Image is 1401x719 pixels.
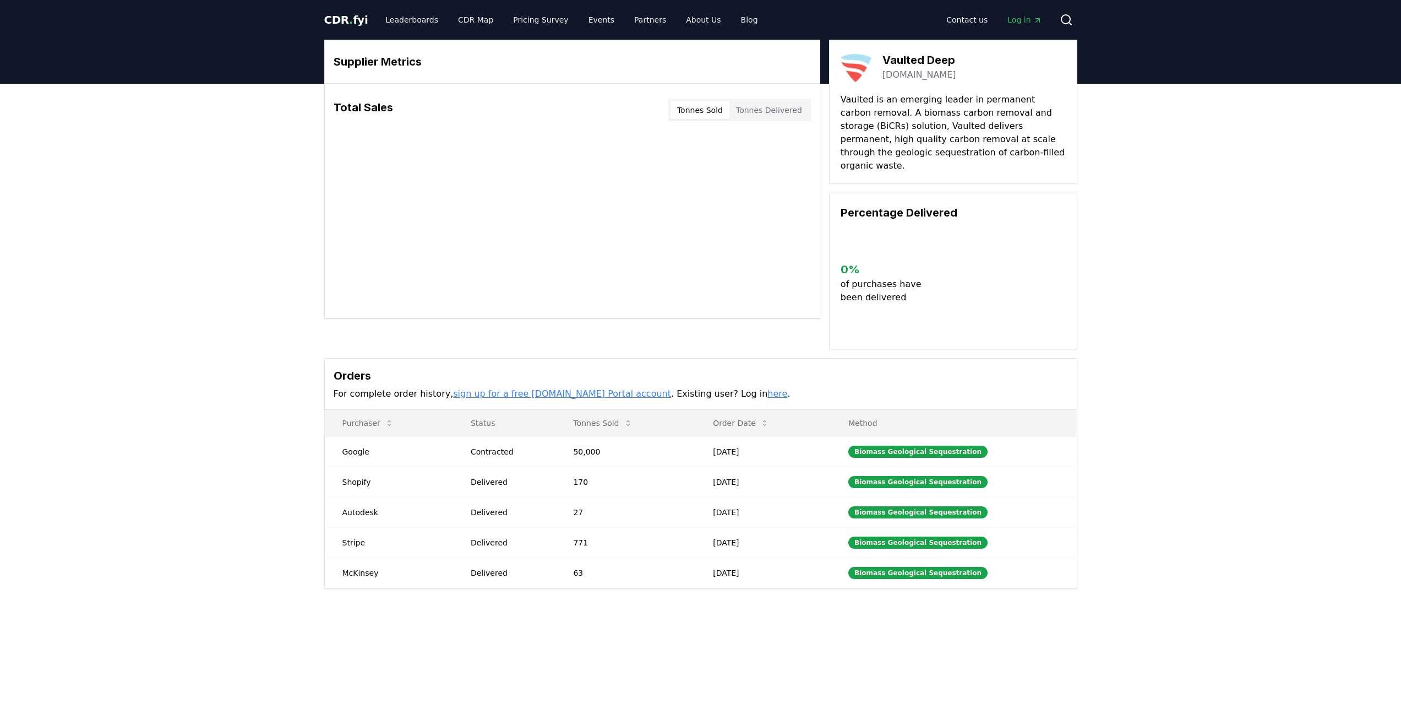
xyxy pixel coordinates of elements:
[471,537,547,548] div: Delivered
[937,10,1050,30] nav: Main
[841,204,1066,221] h3: Percentage Delivered
[1007,14,1042,25] span: Log in
[841,51,871,82] img: Vaulted Deep-logo
[325,497,453,527] td: Autodesk
[334,367,1068,384] h3: Orders
[453,388,671,399] a: sign up for a free [DOMAIN_NAME] Portal account
[729,101,809,119] button: Tonnes Delivered
[334,53,811,70] h3: Supplier Metrics
[564,412,641,434] button: Tonnes Sold
[580,10,623,30] a: Events
[848,506,988,518] div: Biomass Geological Sequestration
[334,99,393,121] h3: Total Sales
[882,68,956,82] a: [DOMAIN_NAME]
[704,412,778,434] button: Order Date
[449,10,502,30] a: CDR Map
[848,537,988,549] div: Biomass Geological Sequestration
[555,436,695,467] td: 50,000
[471,567,547,579] div: Delivered
[334,412,402,434] button: Purchaser
[841,93,1066,172] p: Vaulted is an emerging leader in permanent carbon removal. A biomass carbon removal and storage (...
[325,558,453,588] td: McKinsey
[471,507,547,518] div: Delivered
[670,101,729,119] button: Tonnes Sold
[555,467,695,497] td: 170
[848,476,988,488] div: Biomass Geological Sequestration
[848,446,988,458] div: Biomass Geological Sequestration
[882,52,956,68] h3: Vaulted Deep
[841,278,930,304] p: of purchases have been delivered
[504,10,577,30] a: Pricing Survey
[325,436,453,467] td: Google
[555,497,695,527] td: 27
[324,12,368,28] a: CDR.fyi
[999,10,1050,30] a: Log in
[334,387,1068,401] p: For complete order history, . Existing user? Log in .
[695,436,831,467] td: [DATE]
[695,467,831,497] td: [DATE]
[848,567,988,579] div: Biomass Geological Sequestration
[732,10,767,30] a: Blog
[555,527,695,558] td: 771
[324,13,368,26] span: CDR fyi
[625,10,675,30] a: Partners
[695,558,831,588] td: [DATE]
[349,13,353,26] span: .
[555,558,695,588] td: 63
[677,10,729,30] a: About Us
[325,467,453,497] td: Shopify
[937,10,996,30] a: Contact us
[462,418,547,429] p: Status
[471,446,547,457] div: Contracted
[767,388,787,399] a: here
[377,10,766,30] nav: Main
[471,477,547,488] div: Delivered
[839,418,1067,429] p: Method
[695,527,831,558] td: [DATE]
[377,10,447,30] a: Leaderboards
[325,527,453,558] td: Stripe
[695,497,831,527] td: [DATE]
[841,261,930,278] h3: 0 %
